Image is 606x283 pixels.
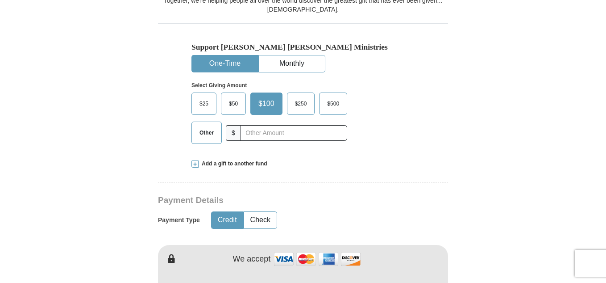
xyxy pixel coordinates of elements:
input: Other Amount [241,125,347,141]
button: Monthly [259,55,325,72]
h3: Payment Details [158,195,386,206]
button: One-Time [192,55,258,72]
h4: We accept [233,254,271,264]
button: Check [244,212,277,228]
strong: Select Giving Amount [191,82,247,89]
span: $50 [224,97,242,110]
span: $25 [195,97,213,110]
span: $500 [323,97,344,110]
span: Other [195,126,218,139]
span: $250 [291,97,311,110]
button: Credit [212,212,243,228]
img: credit cards accepted [273,249,362,269]
span: $100 [254,97,279,110]
span: $ [226,125,241,141]
h5: Support [PERSON_NAME] [PERSON_NAME] Ministries [191,42,415,52]
h5: Payment Type [158,216,200,224]
span: Add a gift to another fund [199,160,267,168]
